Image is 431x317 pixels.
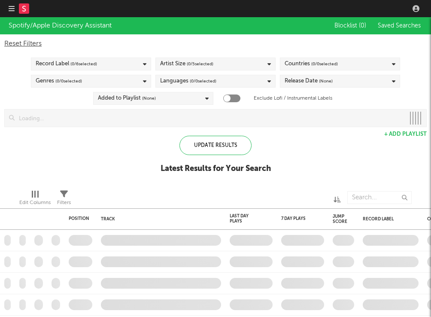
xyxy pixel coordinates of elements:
div: Genres [36,76,82,86]
div: Edit Columns [19,187,51,212]
label: Exclude Lofi / Instrumental Labels [254,93,332,104]
div: Edit Columns [19,198,51,208]
div: 7 Day Plays [281,216,311,221]
button: + Add Playlist [384,131,427,137]
span: ( 0 / 0 selected) [190,76,216,86]
span: ( 0 / 0 selected) [311,59,338,69]
div: Spotify/Apple Discovery Assistant [9,21,112,31]
span: (None) [319,76,333,86]
div: Release Date [285,76,333,86]
div: Track [101,216,217,222]
input: Loading... [15,110,405,127]
div: Artist Size [160,59,213,69]
div: Record Label [363,216,414,222]
span: Blocklist [334,23,366,29]
div: Jump Score [333,214,347,224]
div: Filters [57,187,71,212]
input: Search... [347,191,412,204]
div: Reset Filters [4,39,427,49]
span: ( 0 / 0 selected) [55,76,82,86]
div: Countries [285,59,338,69]
span: ( 0 / 6 selected) [70,59,97,69]
span: (None) [142,93,156,104]
div: Filters [57,198,71,208]
span: ( 0 ) [359,23,366,29]
div: Record Label [36,59,97,69]
button: Saved Searches [375,22,422,29]
div: Added to Playlist [98,93,156,104]
div: Languages [160,76,216,86]
div: Update Results [179,136,252,155]
div: Latest Results for Your Search [161,164,271,174]
div: Position [69,216,89,221]
span: ( 0 / 5 selected) [187,59,213,69]
span: Saved Searches [378,23,422,29]
div: Last Day Plays [230,213,260,224]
